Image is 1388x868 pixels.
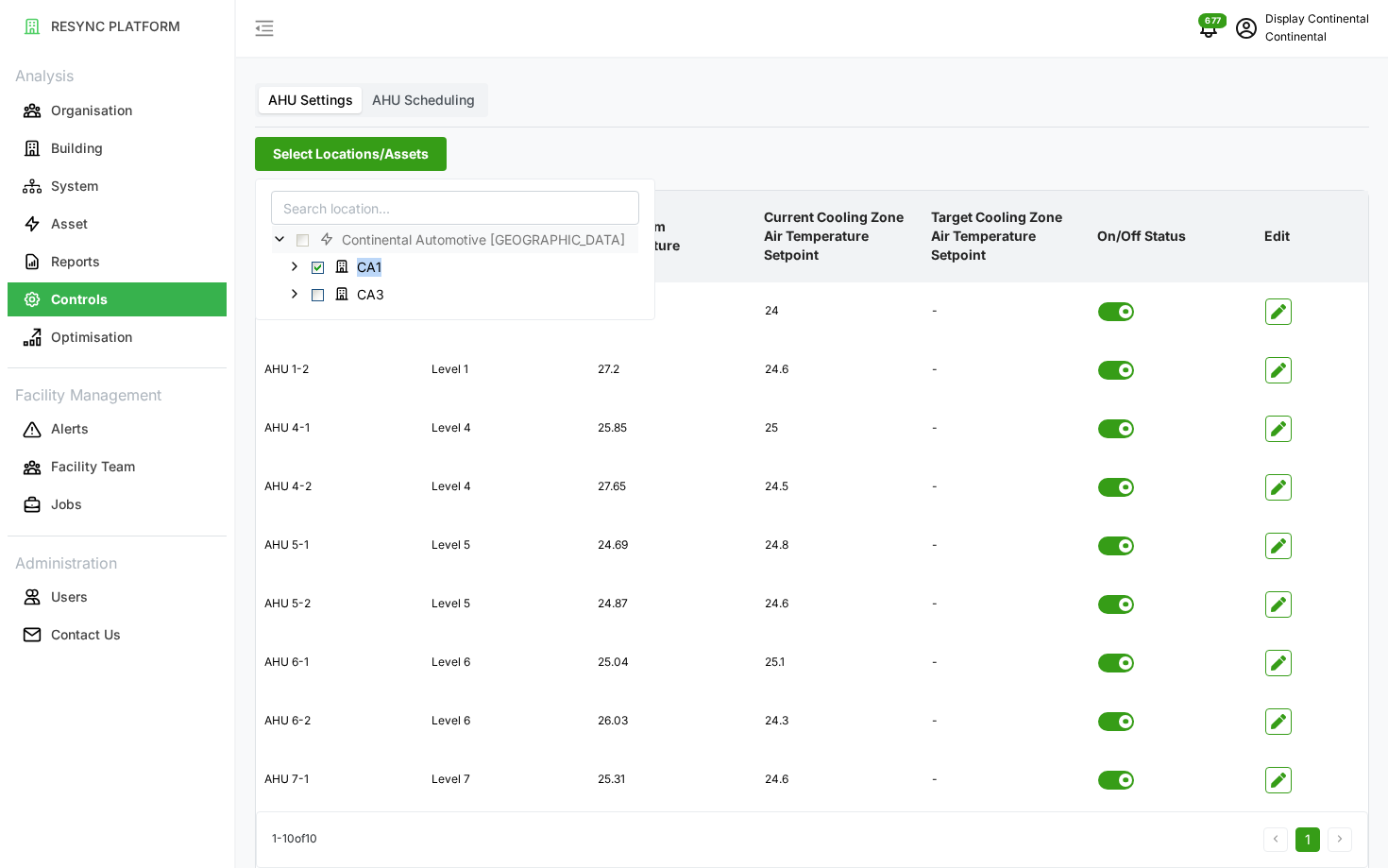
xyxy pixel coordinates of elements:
div: Level 4 [424,464,589,510]
p: Asset [51,214,88,233]
a: Controls [8,281,227,318]
a: Asset [8,205,227,243]
div: AHU 6-1 [257,639,422,686]
div: - [924,757,1090,803]
p: Users [51,587,88,606]
button: Organisation [8,94,227,128]
a: Building [8,129,227,167]
p: RESYNC PLATFORM [51,17,180,36]
a: System [8,167,227,205]
div: Level 6 [424,639,589,686]
span: Continental Automotive [GEOGRAPHIC_DATA] [342,230,625,249]
span: AHU Scheduling [372,92,475,108]
div: 25.1 [757,639,923,686]
div: - [924,581,1090,627]
button: 1 [1295,827,1320,852]
p: Building [51,139,103,158]
div: - [924,288,1090,334]
div: 25.85 [590,288,755,334]
div: Level 6 [424,698,589,744]
span: Continental Automotive Singapore [312,228,638,250]
a: Optimisation [8,318,227,356]
p: Contact Us [51,625,121,644]
button: Optimisation [8,320,227,354]
div: AHU 1-2 [257,347,422,393]
a: Facility Team [8,449,227,486]
span: Select Locations/Assets [273,138,429,170]
div: 24.6 [757,757,923,803]
a: Organisation [8,92,227,129]
div: 24.3 [757,698,923,744]
div: 24.87 [590,581,755,627]
div: 24 [757,288,923,334]
span: Select CA1 [312,261,324,273]
button: RESYNC PLATFORM [8,9,227,43]
div: Level 5 [424,581,589,627]
p: Analysis [8,60,227,88]
button: System [8,169,227,203]
p: Target Cooling Zone Air Temperature Setpoint [927,193,1087,281]
div: 27.65 [590,464,755,510]
span: 677 [1205,14,1221,27]
button: Jobs [8,488,227,522]
p: Optimisation [51,328,132,347]
p: Administration [8,548,227,575]
div: 25.04 [590,639,755,686]
div: - [924,698,1090,744]
div: Select Locations/Assets [255,179,655,320]
div: - [924,522,1090,569]
input: Search location... [271,191,639,225]
span: CA3 [327,282,398,305]
a: Reports [8,243,227,281]
button: notifications [1190,9,1227,47]
button: Users [8,580,227,614]
div: Level 4 [424,405,589,451]
p: Current Cooling Zone Air Temperature Setpoint [760,193,920,281]
div: Level 7 [424,757,589,803]
div: 24.5 [757,464,923,510]
p: Facility Team [51,457,135,476]
p: Controls [51,290,108,309]
div: AHU 7-1 [257,757,422,803]
button: Controls [8,282,227,316]
div: Level 5 [424,522,589,569]
button: Facility Team [8,451,227,485]
p: Alerts [51,419,89,438]
div: 26.03 [590,698,755,744]
p: 1 - 10 of 10 [272,831,317,849]
button: Reports [8,245,227,279]
p: Jobs [51,495,82,514]
div: - [924,464,1090,510]
div: 25 [757,405,923,451]
a: Contact Us [8,616,227,654]
button: Building [8,131,227,165]
div: AHU 5-1 [257,522,422,569]
a: Users [8,578,227,616]
div: - [924,639,1090,686]
a: Alerts [8,411,227,449]
div: 24.6 [757,347,923,393]
a: RESYNC PLATFORM [8,8,227,45]
div: 24.69 [590,522,755,569]
div: 24.8 [757,522,923,569]
button: schedule [1227,9,1265,47]
div: 24.6 [757,581,923,627]
p: System [51,177,98,196]
p: Edit [1261,212,1364,261]
a: Jobs [8,486,227,524]
p: Reports [51,252,100,271]
button: Contact Us [8,618,227,652]
p: AHU Room Temperature [593,202,753,271]
p: On/Off Status [1093,212,1253,261]
p: Facility Management [8,380,227,407]
span: CA3 [357,285,384,304]
div: - [924,347,1090,393]
p: Organisation [51,101,132,120]
button: Asset [8,207,227,241]
span: CA1 [327,255,395,278]
div: 27.2 [590,347,755,393]
div: AHU 5-2 [257,581,422,627]
button: Select Locations/Assets [255,137,447,171]
div: AHU 4-1 [257,405,422,451]
span: Select Continental Automotive Singapore [296,234,309,247]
